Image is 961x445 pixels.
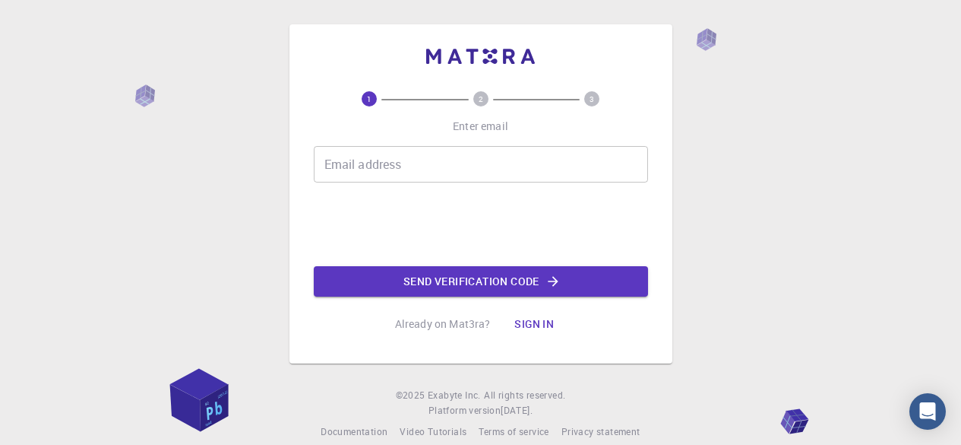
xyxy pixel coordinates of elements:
button: Sign in [502,309,566,339]
text: 2 [479,94,483,104]
span: [DATE] . [501,404,533,416]
text: 1 [367,94,371,104]
span: Documentation [321,425,387,437]
span: Terms of service [479,425,548,437]
div: Open Intercom Messenger [909,393,946,430]
span: All rights reserved. [484,388,565,403]
a: Documentation [321,424,387,440]
p: Enter email [453,119,508,134]
text: 3 [590,94,594,104]
span: Privacy statement [561,425,640,437]
span: Video Tutorials [400,425,466,437]
span: © 2025 [396,388,428,403]
a: [DATE]. [501,403,533,418]
button: Send verification code [314,266,648,297]
span: Exabyte Inc. [428,389,481,401]
span: Platform version [428,403,501,418]
a: Exabyte Inc. [428,388,481,403]
a: Video Tutorials [400,424,466,440]
p: Already on Mat3ra? [395,316,491,332]
a: Terms of service [479,424,548,440]
a: Privacy statement [561,424,640,440]
iframe: reCAPTCHA [365,195,596,254]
